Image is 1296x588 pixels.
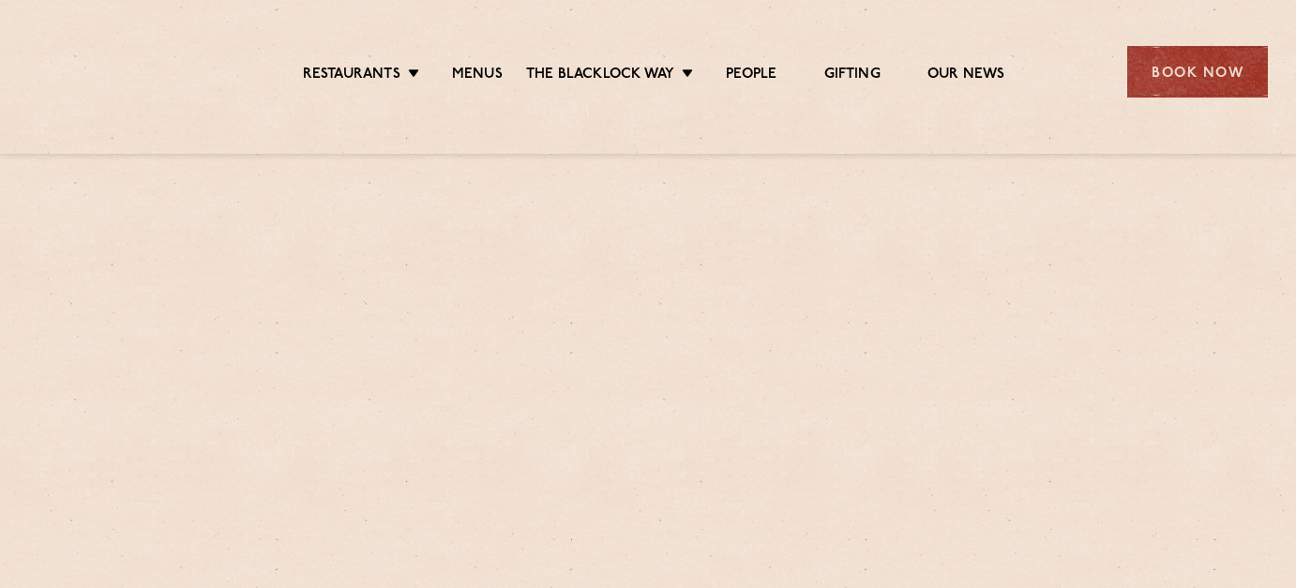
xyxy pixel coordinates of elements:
[303,66,400,86] a: Restaurants
[1127,46,1268,98] div: Book Now
[452,66,503,86] a: Menus
[726,66,776,86] a: People
[526,66,674,86] a: The Blacklock Way
[28,18,189,126] img: svg%3E
[824,66,881,86] a: Gifting
[927,66,1005,86] a: Our News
